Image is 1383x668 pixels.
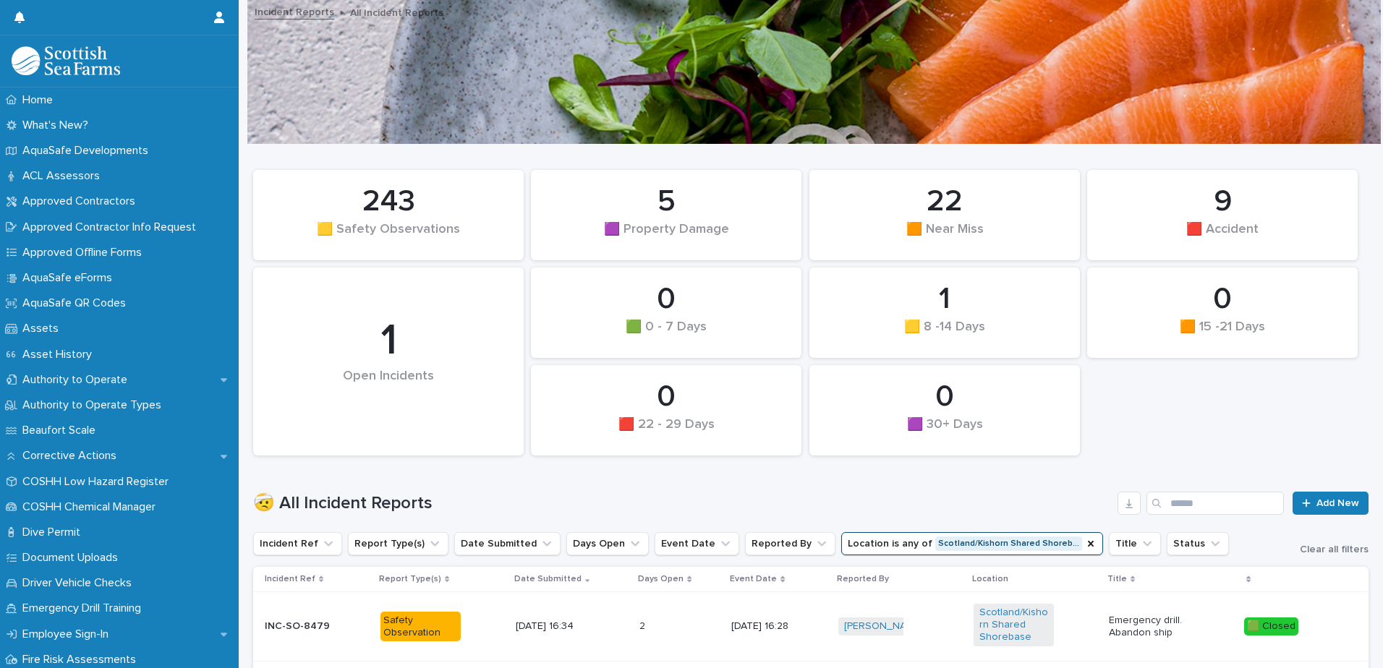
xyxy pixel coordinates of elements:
[1112,184,1333,220] div: 9
[253,493,1112,514] h1: 🤕 All Incident Reports
[639,617,648,633] p: 2
[17,220,208,234] p: Approved Contractor Info Request
[834,281,1055,317] div: 1
[1288,544,1369,554] button: Clear all filters
[837,571,889,587] p: Reported By
[1112,222,1333,252] div: 🟥 Accident
[278,184,499,220] div: 243
[1293,492,1369,515] a: Add New
[17,475,180,489] p: COSHH Low Hazard Register
[638,571,684,587] p: Days Open
[253,532,342,555] button: Incident Ref
[278,315,499,367] div: 1
[17,551,129,565] p: Document Uploads
[730,571,777,587] p: Event Date
[841,532,1103,555] button: Location
[516,620,596,633] p: [DATE] 16:34
[979,607,1048,643] a: Scotland/Kishorn Shared Shorebase
[655,532,739,555] button: Event Date
[17,424,107,437] p: Beaufort Scale
[1167,532,1229,555] button: Status
[17,348,103,361] p: Asset History
[834,320,1055,350] div: 🟨 8 -14 Days
[454,532,561,555] button: Date Submitted
[745,532,835,555] button: Reported By
[17,169,111,183] p: ACL Assessors
[556,184,777,220] div: 5
[834,379,1055,415] div: 0
[12,46,120,75] img: bPIBxiqnSb2ggTQWdOVV
[17,500,167,514] p: COSHH Chemical Manager
[380,612,461,642] div: Safety Observation
[379,571,441,587] p: Report Type(s)
[566,532,649,555] button: Days Open
[1112,281,1333,317] div: 0
[265,571,315,587] p: Incident Ref
[556,281,777,317] div: 0
[1112,320,1333,350] div: 🟧 15 -21 Days
[514,571,582,587] p: Date Submitted
[17,373,139,387] p: Authority to Operate
[17,398,173,412] p: Authority to Operate Types
[1109,532,1161,555] button: Title
[834,417,1055,448] div: 🟪 30+ Days
[17,271,124,285] p: AquaSafe eForms
[17,628,120,641] p: Employee Sign-In
[278,369,499,414] div: Open Incidents
[17,194,147,208] p: Approved Contractors
[844,620,923,633] a: [PERSON_NAME]
[17,601,153,615] p: Emergency Drill Training
[1146,492,1284,515] input: Search
[17,93,64,107] p: Home
[265,620,345,633] p: INC-SO-8479
[1107,571,1127,587] p: Title
[556,417,777,448] div: 🟥 22 - 29 Days
[1109,615,1189,639] p: Emergency drill. Abandon ship
[556,379,777,415] div: 0
[17,296,137,310] p: AquaSafe QR Codes
[350,4,443,20] p: All Incident Reports
[253,592,1369,661] tr: INC-SO-8479Safety Observation[DATE] 16:3422 [DATE] 16:28[PERSON_NAME] Scotland/Kishorn Shared Sho...
[834,222,1055,252] div: 🟧 Near Miss
[17,246,153,260] p: Approved Offline Forms
[17,449,128,463] p: Corrective Actions
[1316,498,1359,508] span: Add New
[17,322,70,335] p: Assets
[348,532,448,555] button: Report Type(s)
[255,3,334,20] a: Incident Reports
[731,620,812,633] p: [DATE] 16:28
[17,526,92,539] p: Dive Permit
[834,184,1055,220] div: 22
[17,576,143,590] p: Driver Vehicle Checks
[556,222,777,252] div: 🟪 Property Damage
[17,144,160,158] p: AquaSafe Developments
[556,320,777,350] div: 🟩 0 - 7 Days
[17,653,148,667] p: Fire Risk Assessments
[1244,617,1298,635] div: 🟩 Closed
[278,222,499,252] div: 🟨 Safety Observations
[972,571,1008,587] p: Location
[17,119,100,132] p: What's New?
[1300,544,1369,554] span: Clear all filters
